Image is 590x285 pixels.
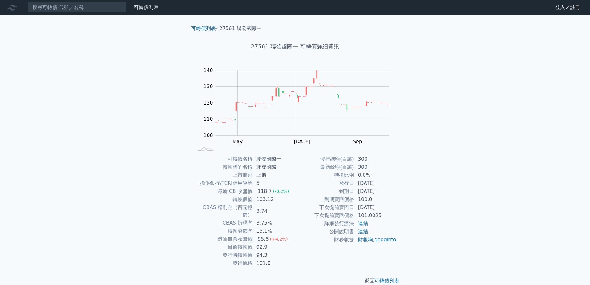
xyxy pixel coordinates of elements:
td: 300 [354,155,397,163]
li: 27561 聯發國際一 [219,25,261,32]
a: 登入／註冊 [550,2,585,12]
td: 目前轉換價 [194,243,253,251]
td: 轉換標的名稱 [194,163,253,171]
td: 轉換溢價率 [194,227,253,235]
td: 上市櫃別 [194,171,253,179]
td: , [354,236,397,244]
a: 可轉債列表 [374,278,399,284]
td: 公開說明書 [295,228,354,236]
td: 發行時轉換價 [194,251,253,259]
td: 下次提前賣回日 [295,203,354,212]
td: 聯發國際一 [253,155,295,163]
td: 擔保銀行/TCRI信用評等 [194,179,253,187]
td: 3.74 [253,203,295,219]
td: 發行日 [295,179,354,187]
td: 財務數據 [295,236,354,244]
g: Series [215,70,389,123]
td: 94.3 [253,251,295,259]
td: 0.0% [354,171,397,179]
td: 300 [354,163,397,171]
span: (+4.2%) [270,237,288,242]
td: 最新股票收盤價 [194,235,253,243]
tspan: 140 [203,67,213,73]
td: 到期日 [295,187,354,195]
td: 100.0 [354,195,397,203]
td: [DATE] [354,203,397,212]
td: 上櫃 [253,171,295,179]
a: 可轉債列表 [134,4,159,10]
td: 5 [253,179,295,187]
td: 聯發國際 [253,163,295,171]
tspan: 110 [203,116,213,122]
input: 搜尋可轉債 代號／名稱 [27,2,126,13]
td: 發行價格 [194,259,253,267]
td: 轉換價值 [194,195,253,203]
div: 95.8 [256,235,270,243]
h1: 27561 聯發國際一 可轉債詳細資訊 [186,42,404,51]
td: 發行總額(百萬) [295,155,354,163]
td: 103.12 [253,195,295,203]
td: 101.0025 [354,212,397,220]
a: 財報狗 [358,237,373,243]
a: 可轉債列表 [191,25,216,31]
td: 詳細發行辦法 [295,220,354,228]
td: [DATE] [354,179,397,187]
div: 118.7 [256,188,273,195]
a: 連結 [358,229,368,234]
tspan: May [232,139,243,145]
td: 15.1% [253,227,295,235]
tspan: 120 [203,100,213,106]
tspan: 130 [203,83,213,89]
g: Chart [200,67,399,145]
td: [DATE] [354,187,397,195]
a: goodinfo [374,237,396,243]
tspan: 100 [203,132,213,138]
td: 下次提前賣回價格 [295,212,354,220]
p: 返回 [186,277,404,285]
li: › [191,25,218,32]
td: 最新 CB 收盤價 [194,187,253,195]
a: 連結 [358,220,368,226]
span: (-0.2%) [273,189,289,194]
td: CBAS 折現率 [194,219,253,227]
td: 101.0 [253,259,295,267]
td: 92.9 [253,243,295,251]
td: 3.75% [253,219,295,227]
tspan: Sep [353,139,362,145]
tspan: [DATE] [294,139,310,145]
td: 到期賣回價格 [295,195,354,203]
td: 可轉債名稱 [194,155,253,163]
td: CBAS 權利金（百元報價） [194,203,253,219]
td: 轉換比例 [295,171,354,179]
td: 最新餘額(百萬) [295,163,354,171]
